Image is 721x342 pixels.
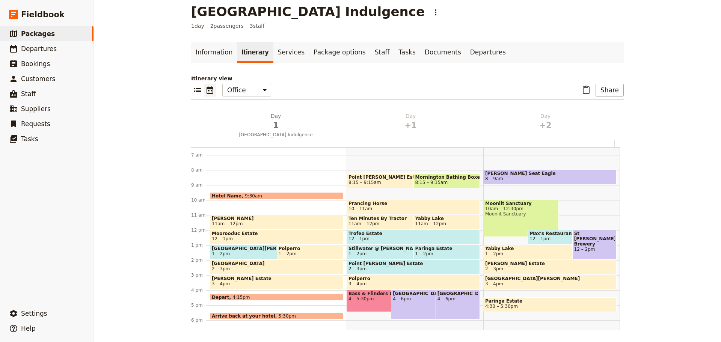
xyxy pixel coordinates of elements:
span: Fieldbook [21,9,65,20]
span: Mornington Bathing Boxes [415,175,478,180]
span: 2 – 3pm [348,266,367,271]
span: 1 day [191,22,204,30]
div: 11 am [191,212,210,218]
span: 1 – 2pm [485,251,503,256]
button: Actions [429,6,442,19]
div: 7 am [191,152,210,158]
span: [PERSON_NAME] Estate [485,261,615,266]
a: Tasks [394,42,420,63]
div: Moonlit Sanctuary10am – 12:30pmMoonlit Sanctuary [483,200,559,237]
p: Itinerary view [191,75,624,82]
span: Hotel Name [212,193,245,198]
span: Prancing Horse [348,201,478,206]
span: 3 – 4pm [348,281,367,286]
span: Packages [21,30,55,38]
span: 1 – 2pm [279,251,297,256]
span: Suppliers [21,105,51,113]
div: [GEOGRAPHIC_DATA]4 – 6pm [436,290,480,319]
span: Yabby Lake [415,216,478,221]
span: 11am – 12pm [212,221,243,226]
span: 3 staff [250,22,265,30]
span: 9:30am [245,193,262,198]
div: 9 am [191,182,210,188]
span: 4 – 6pm [393,296,465,301]
a: Itinerary [237,42,273,63]
span: Ten Minutes By Tractor [348,216,458,221]
span: +2 [483,120,608,131]
span: [PERSON_NAME] Estate [212,276,341,281]
span: Depart [212,295,232,300]
div: [PERSON_NAME] Estate2 – 3pm [483,260,617,274]
a: Package options [309,42,370,63]
span: 1 – 2pm [348,251,367,256]
div: Yabby Lake1 – 2pm [483,245,572,259]
span: [GEOGRAPHIC_DATA][PERSON_NAME] [212,246,321,251]
div: 6 pm [191,317,210,323]
button: Day+2 [480,112,614,134]
span: [GEOGRAPHIC_DATA] [393,291,465,296]
span: 8 – 9am [485,176,503,181]
span: 4:30 – 5:30pm [485,304,518,309]
h2: Day [213,112,339,131]
div: Hotel Name9:30am [210,192,343,199]
span: Yabby Lake [485,246,570,251]
div: 8 am [191,167,210,173]
span: Trofeo Estate [348,231,478,236]
span: Bass & Flinders Distillery [348,291,420,296]
span: Bookings [21,60,50,68]
span: 2 – 3pm [212,266,230,271]
h2: Day [348,112,474,131]
div: 12 pm [191,227,210,233]
div: St [PERSON_NAME] Brewery12 – 2pm [572,230,617,259]
div: Depart4:15pm [210,294,343,301]
span: Paringa Estate [485,298,615,304]
button: Day1[GEOGRAPHIC_DATA] Indulgence [210,112,345,140]
div: Polperro1 – 2pm [277,245,344,259]
div: [GEOGRAPHIC_DATA][PERSON_NAME]3 – 4pm [483,275,617,289]
span: 4 – 5:30pm [348,296,420,301]
span: 8:15 – 9:15am [415,180,448,185]
a: Departures [466,42,510,63]
button: Day+1 [345,112,480,134]
span: Requests [21,120,50,128]
span: 10 – 11am [348,206,372,211]
span: 12 – 1pm [348,236,370,241]
span: 12 – 1pm [529,236,551,241]
div: [PERSON_NAME] Seat Eagle8 – 9am [483,170,617,184]
div: [GEOGRAPHIC_DATA][PERSON_NAME]1 – 2pm [210,245,323,259]
div: Stillwater @ [PERSON_NAME]1 – 2pm [347,245,460,259]
span: [GEOGRAPHIC_DATA] [212,261,341,266]
span: 8:15 – 9:15am [348,180,381,185]
div: [GEOGRAPHIC_DATA]2 – 3pm [210,260,343,274]
span: 5:30pm [279,313,296,318]
h2: Day [483,112,608,131]
span: Staff [21,90,36,98]
span: Departures [21,45,57,53]
div: Point [PERSON_NAME] Estate2 – 3pm [347,260,480,274]
span: Polperro [279,246,342,251]
h1: [GEOGRAPHIC_DATA] Indulgence [191,4,425,19]
span: 3 – 4pm [212,281,230,286]
span: 12 – 2pm [574,247,615,252]
a: Documents [420,42,466,63]
button: List view [191,84,204,96]
span: 1 – 2pm [212,251,230,256]
div: 2 pm [191,257,210,263]
span: 12 – 1pm [212,236,233,241]
span: Stillwater @ [PERSON_NAME] [348,246,458,251]
span: Moonlit Sanctuary [485,201,557,206]
span: 2 – 3pm [485,266,503,271]
span: 11am – 12pm [415,221,446,226]
span: [PERSON_NAME] [212,216,341,221]
span: Polperro [348,276,478,281]
div: 3 pm [191,272,210,278]
div: Prancing Horse10 – 11am [347,200,480,214]
div: Paringa Estate1 – 2pm [413,245,480,259]
div: Ten Minutes By Tractor11am – 12pm [347,215,460,229]
div: Trofeo Estate12 – 1pm [347,230,480,244]
button: Paste itinerary item [580,84,593,96]
div: Polperro3 – 4pm [347,275,480,289]
span: Tasks [21,135,38,143]
span: 4:15pm [232,295,250,300]
a: Information [191,42,237,63]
